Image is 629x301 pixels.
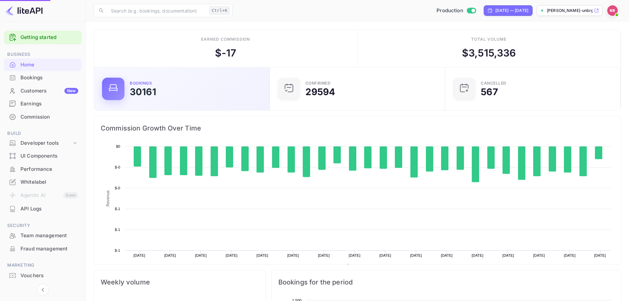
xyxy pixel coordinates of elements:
[4,130,82,137] span: Build
[37,284,49,296] button: Collapse navigation
[201,36,250,42] div: Earned commission
[4,71,82,84] a: Bookings
[130,87,156,96] div: 30161
[20,272,78,280] div: Vouchers
[318,253,330,257] text: [DATE]
[20,139,72,147] div: Developer tools
[4,203,82,215] a: API Logs
[20,74,78,82] div: Bookings
[20,152,78,160] div: UI Components
[116,144,120,148] text: $0
[287,253,299,257] text: [DATE]
[462,46,516,60] div: $ 3,515,336
[533,253,545,257] text: [DATE]
[215,46,236,60] div: $ -17
[547,8,593,14] p: [PERSON_NAME]-unbrg.[PERSON_NAME]...
[20,87,78,95] div: Customers
[4,111,82,123] a: Commission
[352,264,369,269] text: Revenue
[226,253,238,257] text: [DATE]
[305,81,331,85] div: Confirmed
[4,150,82,162] a: UI Components
[115,165,120,169] text: $-0
[257,253,268,257] text: [DATE]
[434,7,478,15] div: Switch to Sandbox mode
[481,87,498,96] div: 567
[20,100,78,108] div: Earnings
[20,205,78,213] div: API Logs
[4,243,82,255] a: Fraud management
[115,186,120,190] text: $-0
[20,61,78,69] div: Home
[471,36,507,42] div: Total volume
[4,163,82,175] a: Performance
[4,163,82,176] div: Performance
[107,4,207,17] input: Search (e.g. bookings, documentation)
[20,178,78,186] div: Whitelabel
[278,277,614,287] span: Bookings for the period
[133,253,145,257] text: [DATE]
[4,262,82,269] span: Marketing
[4,31,82,44] div: Getting started
[4,222,82,229] span: Security
[4,176,82,188] a: Whitelabel
[20,245,78,253] div: Fraud management
[4,269,82,282] a: Vouchers
[164,253,176,257] text: [DATE]
[4,269,82,282] div: Vouchers
[20,166,78,173] div: Performance
[20,113,78,121] div: Commission
[4,229,82,242] div: Team management
[410,253,422,257] text: [DATE]
[607,5,618,16] img: Kobus Roux
[101,277,259,287] span: Weekly volume
[101,123,614,133] span: Commission Growth Over Time
[4,51,82,58] span: Business
[437,7,463,15] span: Production
[20,232,78,240] div: Team management
[4,85,82,97] a: CustomersNew
[209,6,230,15] div: Ctrl+K
[64,88,78,94] div: New
[20,34,78,41] a: Getting started
[481,81,507,85] div: CANCELLED
[484,5,533,16] div: Click to change the date range period
[472,253,483,257] text: [DATE]
[195,253,207,257] text: [DATE]
[305,87,335,96] div: 29594
[115,248,120,252] text: $-1
[594,253,606,257] text: [DATE]
[130,81,152,85] div: Bookings
[503,253,514,257] text: [DATE]
[4,58,82,71] a: Home
[4,97,82,110] a: Earnings
[349,253,361,257] text: [DATE]
[106,190,110,207] text: Revenue
[564,253,576,257] text: [DATE]
[441,253,453,257] text: [DATE]
[4,176,82,189] div: Whitelabel
[4,137,82,149] div: Developer tools
[4,229,82,242] a: Team management
[4,111,82,124] div: Commission
[5,5,43,16] img: LiteAPI logo
[495,8,528,14] div: [DATE] — [DATE]
[115,228,120,232] text: $-1
[115,207,120,211] text: $-1
[379,253,391,257] text: [DATE]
